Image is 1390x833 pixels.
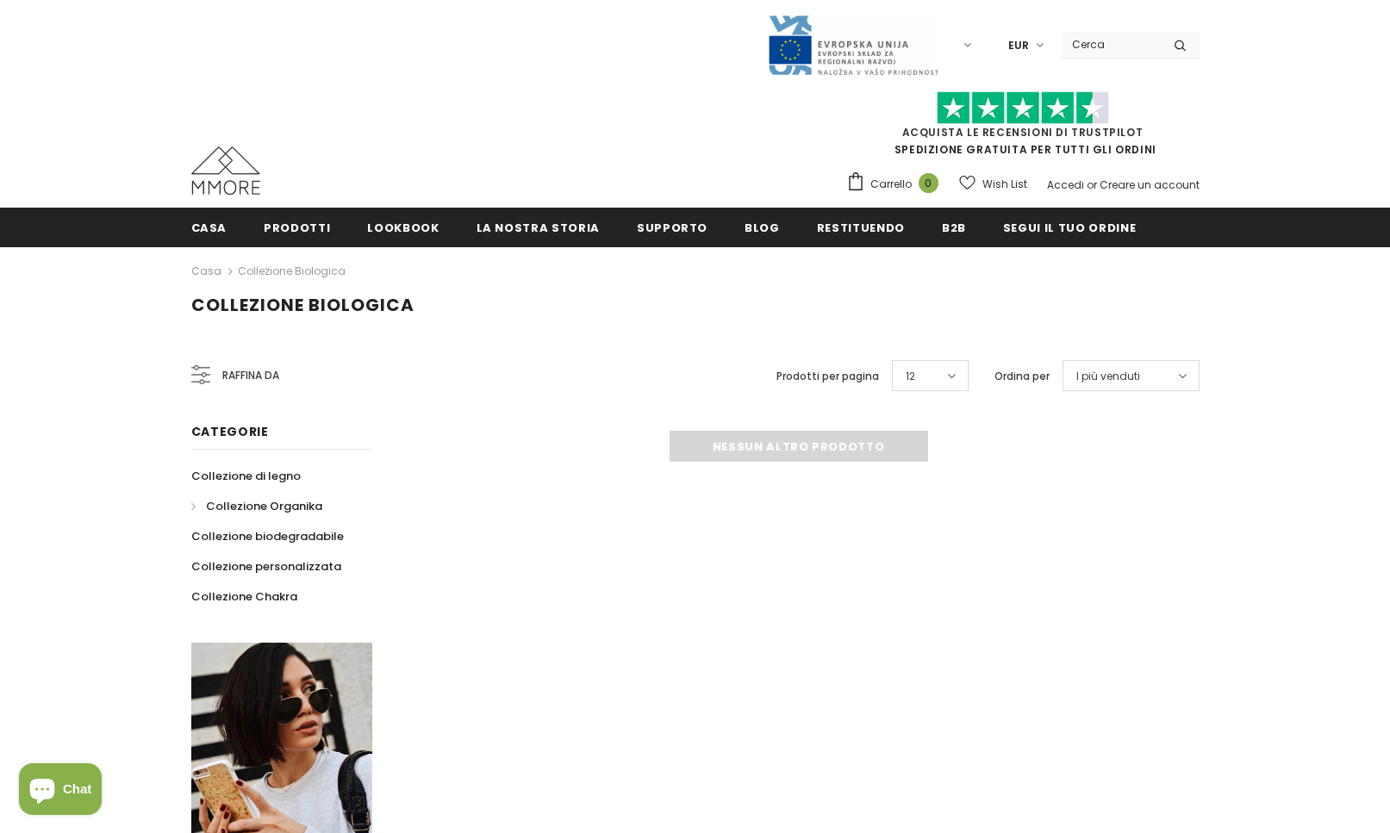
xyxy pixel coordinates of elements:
a: Wish List [959,169,1027,199]
a: Collezione Chakra [191,581,297,612]
span: Collezione personalizzata [191,558,341,575]
span: supporto [637,220,707,236]
span: Segui il tuo ordine [1003,220,1136,236]
img: Fidati di Pilot Stars [937,91,1109,125]
span: Prodotti [264,220,330,236]
a: Carrello 0 [846,171,947,197]
span: Blog [745,220,780,236]
span: Restituendo [817,220,905,236]
span: Collezione Organika [206,498,322,514]
span: Carrello [870,176,912,193]
span: Collezione biologica [191,293,415,317]
a: Acquista le recensioni di TrustPilot [902,125,1144,140]
a: Collezione biodegradabile [191,521,344,551]
span: EUR [1008,37,1029,54]
span: La nostra storia [477,220,600,236]
a: Blog [745,208,780,246]
input: Search Site [1062,32,1161,57]
a: La nostra storia [477,208,600,246]
a: Segui il tuo ordine [1003,208,1136,246]
a: supporto [637,208,707,246]
span: Raffina da [222,366,279,385]
span: 0 [919,173,938,193]
a: Collezione di legno [191,461,301,491]
span: B2B [942,220,966,236]
inbox-online-store-chat: Shopify online store chat [14,763,107,819]
span: Lookbook [367,220,439,236]
span: 12 [906,368,915,385]
span: SPEDIZIONE GRATUITA PER TUTTI GLI ORDINI [846,99,1200,157]
a: Collezione Organika [191,491,322,521]
span: Collezione biodegradabile [191,528,344,544]
label: Ordina per [994,368,1050,385]
label: Prodotti per pagina [776,368,879,385]
span: Casa [191,220,228,236]
a: Restituendo [817,208,905,246]
span: Wish List [982,176,1027,193]
a: Collezione personalizzata [191,551,341,581]
a: Casa [191,208,228,246]
a: Casa [191,261,221,282]
span: Collezione Chakra [191,588,297,605]
a: B2B [942,208,966,246]
span: I più venduti [1076,368,1140,385]
span: Collezione di legno [191,468,301,484]
span: Categorie [191,423,269,440]
img: Javni Razpis [767,14,939,77]
a: Creare un account [1100,177,1200,192]
a: Javni Razpis [767,37,939,52]
a: Accedi [1047,177,1084,192]
a: Collezione biologica [238,264,346,278]
a: Lookbook [367,208,439,246]
img: Casi MMORE [191,146,260,195]
a: Prodotti [264,208,330,246]
span: or [1087,177,1097,192]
